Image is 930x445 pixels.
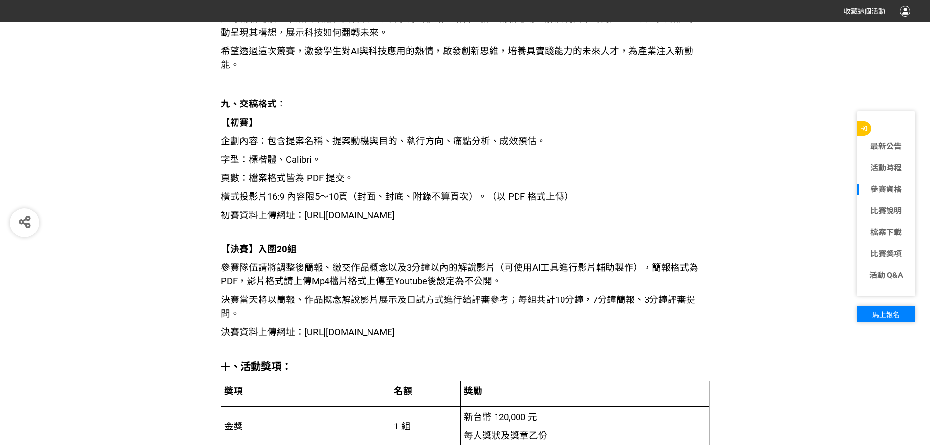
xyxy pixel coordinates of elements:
[221,362,230,373] strong: 十
[221,262,698,287] span: 參賽隊伍請將調整後簡報、繳交作品概念以及3分鐘以內的解說影片（可使用AI工具進行影片輔助製作），簡報格式為PDF，影片格式請上傳Mp4檔片格式上傳至Youtube後設定為不公開。
[304,327,395,338] span: [URL][DOMAIN_NAME]
[857,270,915,281] a: 活動 Q&A
[857,184,915,195] a: 參賽資格
[857,205,915,217] a: 比賽說明
[224,386,243,397] span: 獎項
[394,421,411,432] span: 1 組
[221,327,304,338] span: 決賽資料上傳網址：
[221,154,321,165] span: 字型：標楷體、Calibri。
[221,117,258,128] strong: 【初賽】
[844,7,885,15] span: 收藏這個活動
[221,295,695,319] span: 決賽當天將以簡報、作品概念解說影片展示及口試方式進行給評審參考；每組共計10分鐘，7分鐘簡報、3分鐘評審提問。
[464,412,537,423] span: 新台幣 120,000 元
[221,210,304,221] span: 初賽資料上傳網址：
[394,386,412,397] span: 名額
[857,306,915,322] button: 馬上報名
[221,244,297,254] strong: 【決賽】入圍20組
[464,386,482,397] span: 獎勵
[221,173,354,184] span: 頁數：檔案格式皆為 PDF 提交。
[857,248,915,260] a: 比賽獎項
[304,212,395,220] a: [URL][DOMAIN_NAME]
[872,311,900,318] span: 馬上報名
[857,227,915,238] a: 檔案下載
[857,162,915,174] a: 活動時程
[304,210,395,221] span: [URL][DOMAIN_NAME]
[221,99,286,109] strong: 九、交稿格式：
[857,141,915,152] a: 最新公告
[230,360,292,373] strong: 、活動獎項：
[221,191,574,202] span: 橫式投影片16:9 內容限5～10頁（封面、封底、附錄不算頁次）。（以 PDF 格式上傳）
[304,329,395,337] a: [URL][DOMAIN_NAME]
[221,46,693,70] span: 希望透過這次競賽，激發學生對AI與科技應用的熱情，啟發創新思維，培養具實踐能力的未來人才，為產業注入新動能。
[464,430,547,441] span: 每人獎狀及獎章乙份
[224,421,243,432] span: 金獎
[221,136,546,147] span: 企劃內容：包含提案名稱、提案動機與目的、執行方向、痛點分析、成效預估。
